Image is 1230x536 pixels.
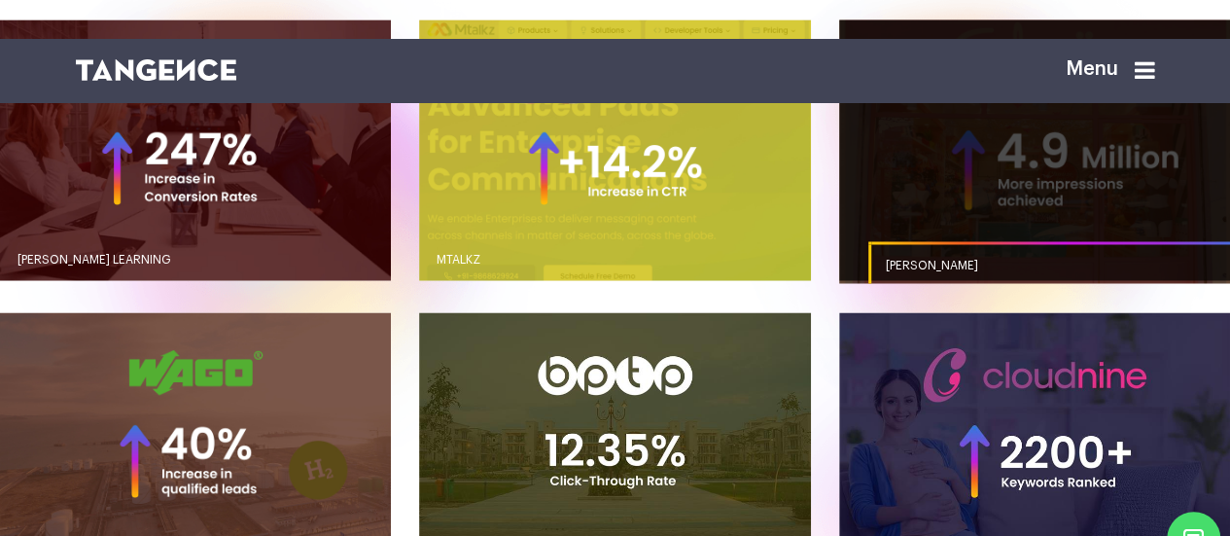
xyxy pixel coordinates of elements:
[419,19,810,280] button: MTALKZ
[437,253,480,265] span: MTALKZ
[76,59,237,81] img: logo SVG
[886,259,978,270] span: [PERSON_NAME]
[419,235,810,283] a: MTALKZ
[839,19,1230,280] button: [PERSON_NAME]
[18,253,171,265] span: [PERSON_NAME] LEARNING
